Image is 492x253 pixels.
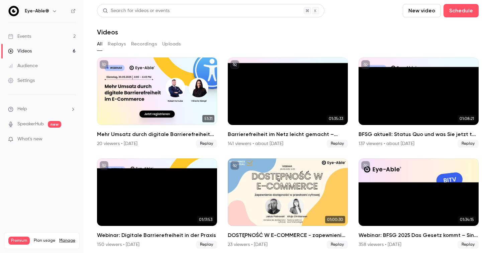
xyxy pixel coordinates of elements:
[34,238,55,243] span: Plan usage
[59,238,75,243] a: Manage
[8,33,31,40] div: Events
[228,140,283,147] div: 141 viewers • about [DATE]
[8,48,32,54] div: Videos
[97,39,102,49] button: All
[8,106,76,113] li: help-dropdown-opener
[327,241,348,249] span: Replay
[359,158,479,249] a: 01:34:15Webinar: BFSG 2025 Das Gesetz kommt – Sind Sie bereit?358 viewers • [DATE]Replay
[100,161,108,170] button: unpublished
[108,39,126,49] button: Replays
[97,4,479,249] section: Videos
[228,231,348,239] h2: DOSTĘPNOŚĆ W E-COMMERCE - zapewnienie dostępności w przestrzeni cyfrowej
[325,216,345,223] span: 01:00:30
[361,161,370,170] button: unpublished
[97,130,217,138] h2: Mehr Umsatz durch digitale Barrierefreiheit im E-Commerce
[228,158,348,249] li: DOSTĘPNOŚĆ W E-COMMERCE - zapewnienie dostępności w przestrzeni cyfrowej
[17,121,44,128] a: SpeakerHub
[327,115,345,122] span: 01:35:33
[228,57,348,148] li: Barrierefreiheit im Netz leicht gemacht – Vorteile für Non-Profits
[228,57,348,148] a: 01:35:33Barrierefreiheit im Netz leicht gemacht – Vorteile für Non-Profits141 viewers • about [DA...
[8,237,30,245] span: Premium
[8,62,38,69] div: Audience
[230,161,239,170] button: unpublished
[458,140,479,148] span: Replay
[197,216,214,223] span: 01:17:53
[97,57,217,148] a: 51:31Mehr Umsatz durch digitale Barrierefreiheit im E-Commerce20 viewers • [DATE]Replay
[17,106,27,113] span: Help
[97,241,139,248] div: 150 viewers • [DATE]
[97,57,479,249] ul: Videos
[162,39,181,49] button: Uploads
[103,7,170,14] div: Search for videos or events
[68,136,76,142] iframe: Noticeable Trigger
[48,121,61,128] span: new
[228,241,268,248] div: 23 viewers • [DATE]
[228,130,348,138] h2: Barrierefreiheit im Netz leicht gemacht – Vorteile für Non-Profits
[228,158,348,249] a: 01:00:30DOSTĘPNOŚĆ W E-COMMERCE - zapewnienie dostępności w przestrzeni cyfrowej23 viewers • [DAT...
[97,158,217,249] a: 01:17:53Webinar: Digitale Barrierefreiheit in der Praxis150 viewers • [DATE]Replay
[230,60,239,69] button: unpublished
[202,115,214,122] span: 51:31
[97,28,118,36] h1: Videos
[359,140,414,147] div: 137 viewers • about [DATE]
[131,39,157,49] button: Recordings
[17,136,42,143] span: What's new
[403,4,441,17] button: New video
[359,241,401,248] div: 358 viewers • [DATE]
[458,115,476,122] span: 01:08:21
[458,241,479,249] span: Replay
[359,231,479,239] h2: Webinar: BFSG 2025 Das Gesetz kommt – Sind Sie bereit?
[458,216,476,223] span: 01:34:15
[8,77,35,84] div: Settings
[100,60,108,69] button: unpublished
[361,60,370,69] button: unpublished
[97,140,137,147] div: 20 viewers • [DATE]
[196,241,217,249] span: Replay
[359,57,479,148] li: BFSG aktuell: Status Quo und was Sie jetzt tun müssen
[359,130,479,138] h2: BFSG aktuell: Status Quo und was Sie jetzt tun müssen
[196,140,217,148] span: Replay
[359,57,479,148] a: 01:08:21BFSG aktuell: Status Quo und was Sie jetzt tun müssen137 viewers • about [DATE]Replay
[327,140,348,148] span: Replay
[8,6,19,16] img: Eye-Able®
[25,8,49,14] h6: Eye-Able®
[97,231,217,239] h2: Webinar: Digitale Barrierefreiheit in der Praxis
[97,158,217,249] li: Webinar: Digitale Barrierefreiheit in der Praxis
[97,57,217,148] li: Mehr Umsatz durch digitale Barrierefreiheit im E-Commerce
[359,158,479,249] li: Webinar: BFSG 2025 Das Gesetz kommt – Sind Sie bereit?
[444,4,479,17] button: Schedule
